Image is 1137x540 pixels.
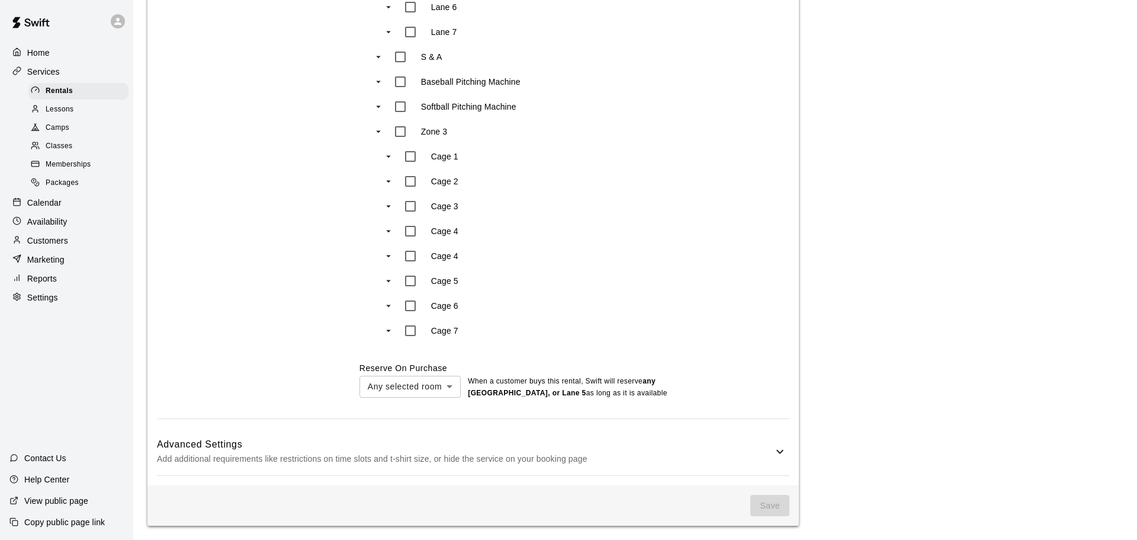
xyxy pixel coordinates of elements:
p: Zone 3 [421,126,448,138]
p: Cage 1 [431,151,458,162]
p: Contact Us [24,452,66,464]
p: Help Center [24,474,69,485]
p: Home [27,47,50,59]
p: Cage 3 [431,200,458,212]
a: Memberships [28,156,133,174]
span: Camps [46,122,69,134]
p: Lane 7 [431,26,457,38]
div: Lessons [28,101,129,118]
p: Reports [27,273,57,285]
div: Camps [28,120,129,136]
a: Packages [28,174,133,193]
p: Cage 4 [431,250,458,262]
label: Reserve On Purchase [359,363,447,373]
p: S & A [421,51,442,63]
p: Cage 6 [431,300,458,312]
p: Settings [27,292,58,303]
a: Camps [28,119,133,138]
p: When a customer buys this rental , Swift will reserve as long as it is available [468,376,675,400]
p: Add additional requirements like restrictions on time slots and t-shirt size, or hide the service... [157,452,773,466]
span: Classes [46,140,72,152]
p: Cage 2 [431,175,458,187]
div: Packages [28,175,129,191]
p: Lane 6 [431,1,457,13]
p: Cage 7 [431,325,458,337]
a: Calendar [9,194,124,212]
a: Classes [28,138,133,156]
span: Lessons [46,104,74,116]
p: Copy public page link [24,516,105,528]
div: Memberships [28,156,129,173]
p: Services [27,66,60,78]
p: Baseball Pitching Machine [421,76,521,88]
a: Settings [9,289,124,306]
a: Reports [9,270,124,287]
p: Cage 5 [431,275,458,287]
a: Rentals [28,82,133,100]
span: Packages [46,177,79,189]
div: Classes [28,138,129,155]
div: Any selected room [359,376,461,398]
a: Availability [9,213,124,231]
span: Memberships [46,159,91,171]
a: Marketing [9,251,124,269]
p: Marketing [27,254,65,266]
span: Rentals [46,85,73,97]
p: Availability [27,216,68,228]
a: Services [9,63,124,81]
a: Customers [9,232,124,250]
p: Cage 4 [431,225,458,237]
a: Home [9,44,124,62]
p: View public page [24,495,88,507]
p: Calendar [27,197,62,209]
p: Softball Pitching Machine [421,101,516,113]
div: Advanced SettingsAdd additional requirements like restrictions on time slots and t-shirt size, or... [157,429,789,475]
h6: Advanced Settings [157,437,773,452]
a: Lessons [28,100,133,119]
b: any [GEOGRAPHIC_DATA], or Lane 5 [468,377,656,397]
p: Customers [27,235,68,247]
div: Rentals [28,83,129,100]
